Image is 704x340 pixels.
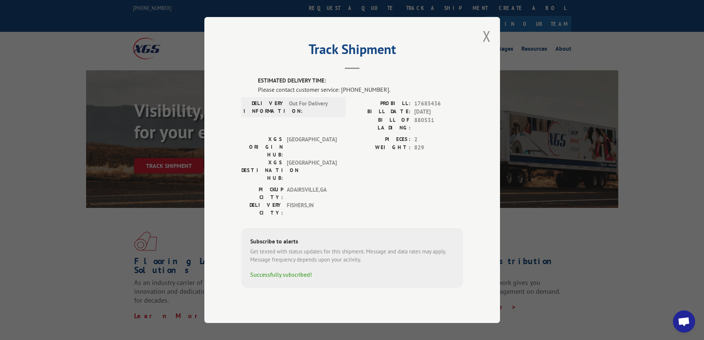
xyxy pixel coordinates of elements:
[414,135,463,144] span: 2
[414,100,463,108] span: 17685436
[287,186,337,201] span: ADAIRSVILLE , GA
[241,201,283,217] label: DELIVERY CITY:
[352,144,411,152] label: WEIGHT:
[352,108,411,116] label: BILL DATE:
[250,270,454,279] div: Successfully subscribed!
[287,201,337,217] span: FISHERS , IN
[250,237,454,248] div: Subscribe to alerts
[287,135,337,159] span: [GEOGRAPHIC_DATA]
[352,116,411,132] label: BILL OF LADING:
[241,186,283,201] label: PICKUP CITY:
[414,116,463,132] span: 880531
[287,159,337,182] span: [GEOGRAPHIC_DATA]
[352,100,411,108] label: PROBILL:
[241,135,283,159] label: XGS ORIGIN HUB:
[241,44,463,58] h2: Track Shipment
[414,144,463,152] span: 829
[241,159,283,182] label: XGS DESTINATION HUB:
[258,85,463,94] div: Please contact customer service: [PHONE_NUMBER].
[250,248,454,264] div: Get texted with status updates for this shipment. Message and data rates may apply. Message frequ...
[673,310,695,333] div: Open chat
[483,26,491,46] button: Close modal
[258,77,463,85] label: ESTIMATED DELIVERY TIME:
[414,108,463,116] span: [DATE]
[244,100,285,115] label: DELIVERY INFORMATION:
[352,135,411,144] label: PIECES:
[289,100,339,115] span: Out For Delivery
